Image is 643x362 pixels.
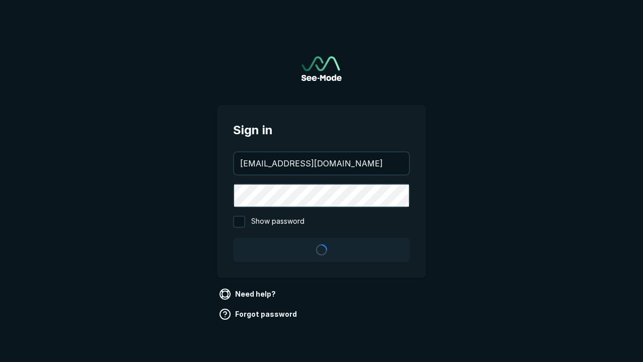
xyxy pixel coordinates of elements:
span: Sign in [233,121,410,139]
img: See-Mode Logo [301,56,342,81]
a: Need help? [217,286,280,302]
span: Show password [251,216,304,228]
input: your@email.com [234,152,409,174]
a: Go to sign in [301,56,342,81]
a: Forgot password [217,306,301,322]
